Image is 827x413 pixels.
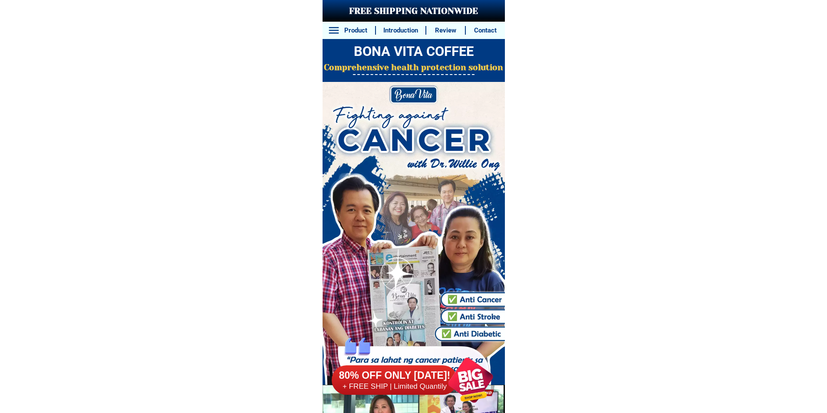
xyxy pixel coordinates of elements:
h6: 80% OFF ONLY [DATE]! [324,368,461,382]
h6: Review [431,26,461,36]
h2: Comprehensive health protection solution [323,62,505,74]
h3: FREE SHIPPING NATIONWIDE [323,5,505,18]
h2: BONA VITA COFFEE [323,42,505,62]
h6: Product [341,26,370,36]
h6: Introduction [380,26,421,36]
h6: + FREE SHIP | Limited Quantily [324,382,461,392]
h6: Contact [471,26,500,36]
